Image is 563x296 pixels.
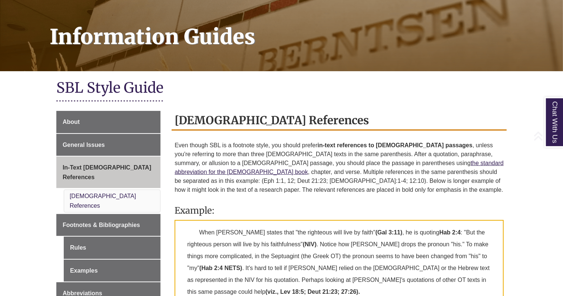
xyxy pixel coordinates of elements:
span: About [63,119,80,125]
strong: Hab 2:4 [439,229,461,236]
a: Examples [64,260,160,282]
a: [DEMOGRAPHIC_DATA] References [70,193,136,209]
span: General Issues [63,142,105,148]
a: About [56,111,160,133]
a: Back to Top [533,131,561,141]
a: General Issues [56,134,160,156]
strong: (NIV) [303,241,317,247]
h1: SBL Style Guide [56,79,507,98]
h2: [DEMOGRAPHIC_DATA] References [172,111,507,131]
p: Even though SBL is a footnote style, you should prefer , unless you're referring to more than thr... [175,138,504,197]
a: Footnotes & Bibliographies [56,214,160,236]
span: Footnotes & Bibliographies [63,222,140,228]
strong: (Gal 3:11) [375,229,403,236]
span: In-Text [DEMOGRAPHIC_DATA] References [63,164,151,180]
strong: (viz., Lev 18:5; Deut 21:23; 27:26). [265,289,360,295]
strong: (Hab 2:4 NETS) [199,265,242,271]
a: Rules [64,237,160,259]
h3: Example: [175,205,504,216]
strong: in-text references to [DEMOGRAPHIC_DATA] passages [318,142,473,148]
a: In-Text [DEMOGRAPHIC_DATA] References [56,157,160,188]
